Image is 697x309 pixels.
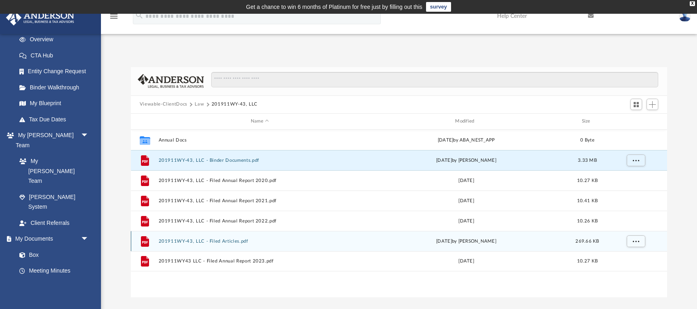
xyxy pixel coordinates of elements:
[158,178,361,183] button: 201911WY-43, LLC - Filed Annual Report 2020.pdf
[109,15,119,21] a: menu
[246,2,422,12] div: Get a chance to win 6 months of Platinum for free just by filling out this
[131,130,667,297] div: grid
[647,99,659,110] button: Add
[11,47,101,63] a: CTA Hub
[158,238,361,243] button: 201911WY-43, LLC - Filed Articles.pdf
[158,198,361,203] button: 201911WY-43, LLC - Filed Annual Report 2021.pdf
[134,118,155,125] div: id
[577,198,598,203] span: 10.41 KB
[577,178,598,182] span: 10.27 KB
[626,235,645,247] button: More options
[158,137,361,142] button: Annual Docs
[365,118,568,125] div: Modified
[578,158,597,162] span: 3.33 MB
[426,2,451,12] a: survey
[158,218,361,223] button: 201911WY-43, LLC - Filed Annual Report 2022.pdf
[158,157,361,163] button: 201911WY-43, LLC - Binder Documents.pdf
[571,118,603,125] div: Size
[690,1,695,6] div: close
[365,197,567,204] div: [DATE]
[81,231,97,248] span: arrow_drop_down
[11,63,101,80] a: Entity Change Request
[365,157,567,164] div: [DATE] by [PERSON_NAME]
[365,136,567,144] div: [DATE] by ABA_NEST_APP
[81,127,97,144] span: arrow_drop_down
[158,118,361,125] div: Name
[11,247,93,263] a: Box
[626,154,645,166] button: More options
[577,218,598,223] span: 10.26 KB
[11,153,93,189] a: My [PERSON_NAME] Team
[365,237,567,245] div: [DATE] by [PERSON_NAME]
[11,279,93,295] a: Forms Library
[607,118,663,125] div: id
[11,95,97,112] a: My Blueprint
[140,101,187,108] button: Viewable-ClientDocs
[630,99,642,110] button: Switch to Grid View
[212,101,258,108] button: 201911WY-43, LLC
[6,231,97,247] a: My Documentsarrow_drop_down
[580,138,594,142] span: 0 Byte
[6,127,97,153] a: My [PERSON_NAME] Teamarrow_drop_down
[11,111,101,127] a: Tax Due Dates
[575,239,599,243] span: 269.66 KB
[11,215,97,231] a: Client Referrals
[11,79,101,95] a: Binder Walkthrough
[11,32,101,48] a: Overview
[11,189,97,215] a: [PERSON_NAME] System
[365,177,567,184] div: [DATE]
[211,72,659,87] input: Search files and folders
[679,10,691,22] img: User Pic
[365,258,567,265] div: [DATE]
[158,258,361,264] button: 201911WY43 LLC - Filed Annual Report 2023.pdf
[365,217,567,224] div: [DATE]
[577,259,598,263] span: 10.27 KB
[4,10,77,25] img: Anderson Advisors Platinum Portal
[109,11,119,21] i: menu
[195,101,204,108] button: Law
[11,263,97,279] a: Meeting Minutes
[135,11,144,20] i: search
